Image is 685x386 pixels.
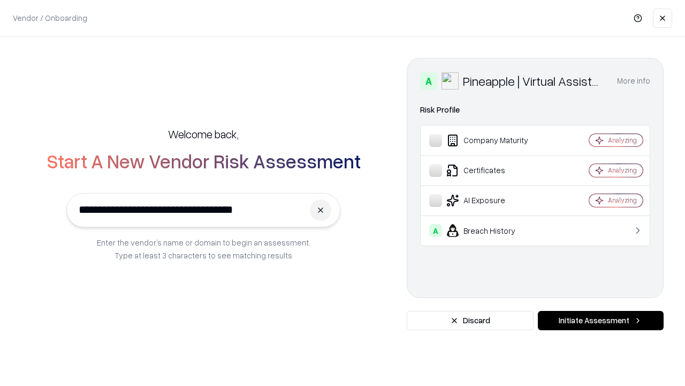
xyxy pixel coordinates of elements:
div: A [420,72,437,90]
div: Pineapple | Virtual Assistant Agency [463,72,604,90]
div: A [429,224,442,237]
p: Vendor / Onboarding [13,12,87,24]
div: Analyzing [608,196,637,205]
button: More info [617,71,650,91]
div: Risk Profile [420,103,650,116]
h2: Start A New Vendor Risk Assessment [47,150,361,172]
div: Analyzing [608,136,637,145]
div: Analyzing [608,166,637,175]
div: Certificates [429,164,557,177]
div: AI Exposure [429,194,557,207]
h5: Welcome back, [168,127,239,142]
img: Pineapple | Virtual Assistant Agency [442,72,459,90]
p: Enter the vendor’s name or domain to begin an assessment. Type at least 3 characters to see match... [97,236,310,262]
div: Company Maturity [429,134,557,147]
button: Initiate Assessment [538,311,664,330]
button: Discard [407,311,534,330]
div: Breach History [429,224,557,237]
